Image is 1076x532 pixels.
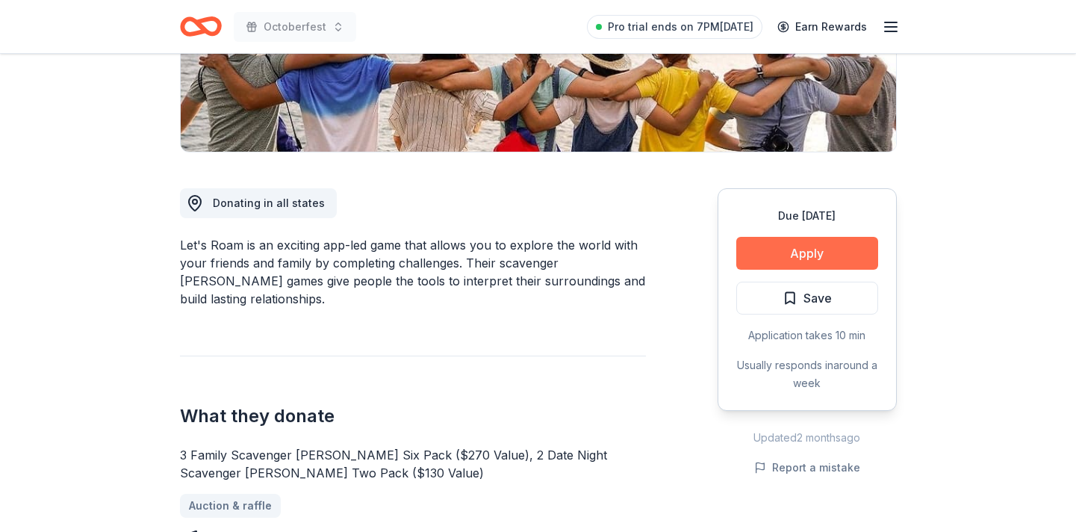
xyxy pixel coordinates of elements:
[736,207,878,225] div: Due [DATE]
[180,236,646,308] div: Let's Roam is an exciting app-led game that allows you to explore the world with your friends and...
[180,404,646,428] h2: What they donate
[213,197,325,209] span: Donating in all states
[768,13,876,40] a: Earn Rewards
[718,429,897,447] div: Updated 2 months ago
[754,459,860,477] button: Report a mistake
[180,494,281,518] a: Auction & raffle
[234,12,356,42] button: Octoberfest
[736,356,878,392] div: Usually responds in around a week
[736,237,878,270] button: Apply
[608,18,753,36] span: Pro trial ends on 7PM[DATE]
[803,288,832,308] span: Save
[180,9,222,44] a: Home
[736,282,878,315] button: Save
[264,18,326,36] span: Octoberfest
[736,327,878,344] div: Application takes 10 min
[587,15,762,39] a: Pro trial ends on 7PM[DATE]
[180,446,646,482] div: 3 Family Scavenger [PERSON_NAME] Six Pack ($270 Value), 2 Date Night Scavenger [PERSON_NAME] Two ...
